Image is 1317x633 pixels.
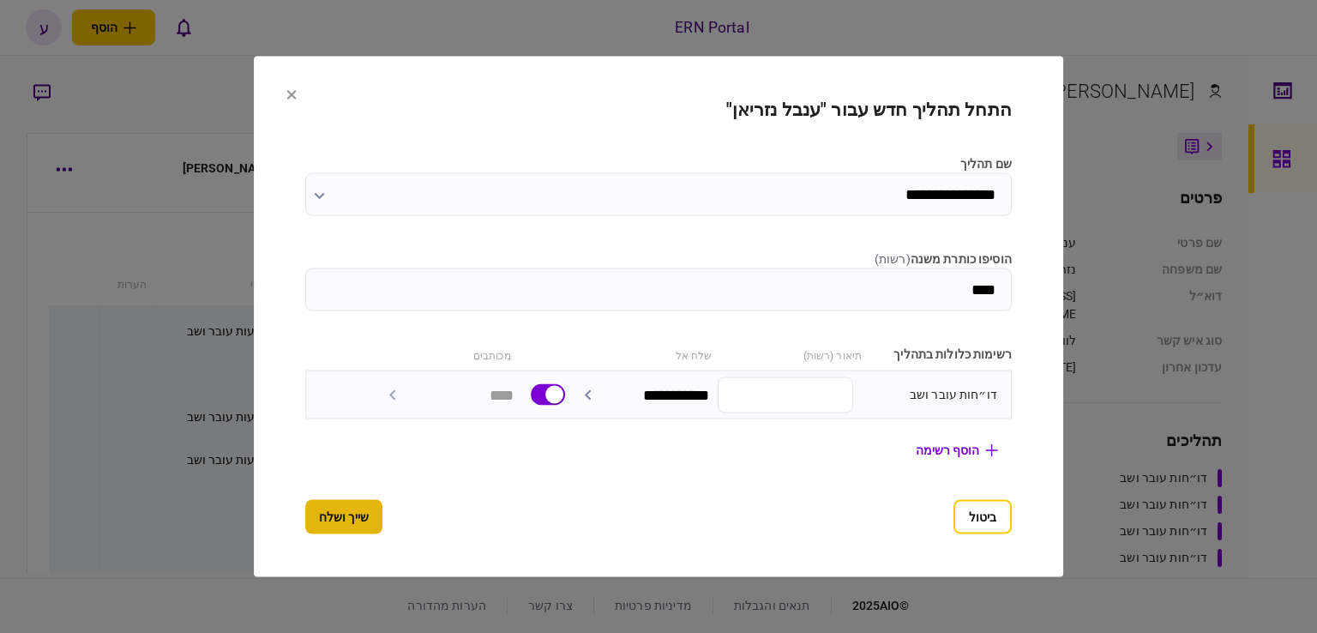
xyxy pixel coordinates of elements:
[571,346,713,364] div: שלח אל
[305,268,1012,311] input: הוסיפו כותרת משנה
[875,252,911,266] span: ( רשות )
[862,386,997,404] div: דו״חות עובר ושב
[305,500,382,534] button: שייך ושלח
[370,346,511,364] div: מכותבים
[902,435,1012,466] button: הוסף רשימה
[305,155,1012,173] label: שם תהליך
[305,99,1012,121] h2: התחל תהליך חדש עבור "ענבל נזריאן"
[720,346,862,364] div: תיאור (רשות)
[870,346,1012,364] div: רשימות כלולות בתהליך
[305,250,1012,268] label: הוסיפו כותרת משנה
[953,500,1012,534] button: ביטול
[305,173,1012,216] input: שם תהליך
